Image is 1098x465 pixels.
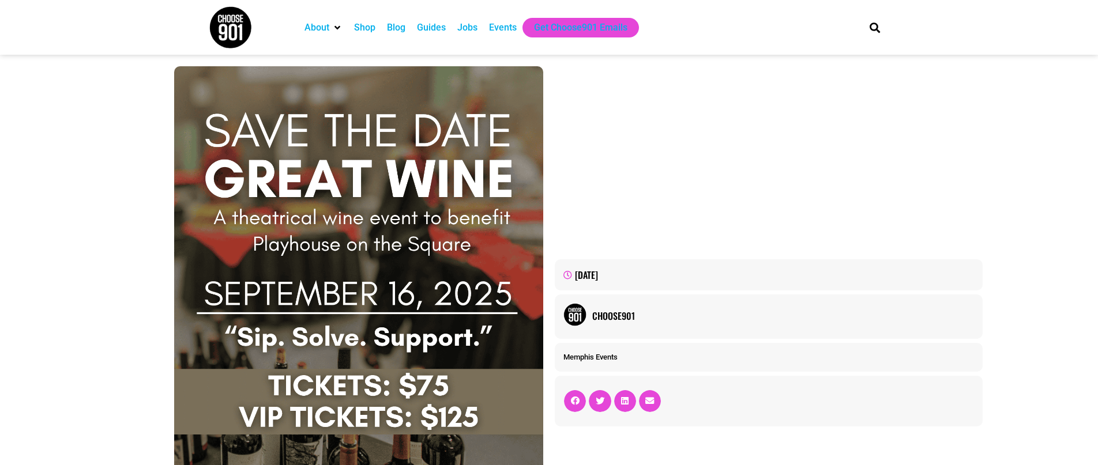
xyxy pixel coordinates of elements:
[299,18,348,37] div: About
[299,18,850,37] nav: Main nav
[417,21,446,35] a: Guides
[563,303,586,326] img: Picture of Choose901
[304,21,329,35] a: About
[614,390,636,412] div: Share on linkedin
[489,21,517,35] a: Events
[564,390,586,412] div: Share on facebook
[866,18,885,37] div: Search
[589,390,611,412] div: Share on twitter
[575,268,598,282] time: [DATE]
[354,21,375,35] a: Shop
[534,21,627,35] a: Get Choose901 Emails
[563,353,618,361] a: Memphis Events
[592,309,974,323] a: Choose901
[387,21,405,35] a: Blog
[639,390,661,412] div: Share on email
[457,21,477,35] a: Jobs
